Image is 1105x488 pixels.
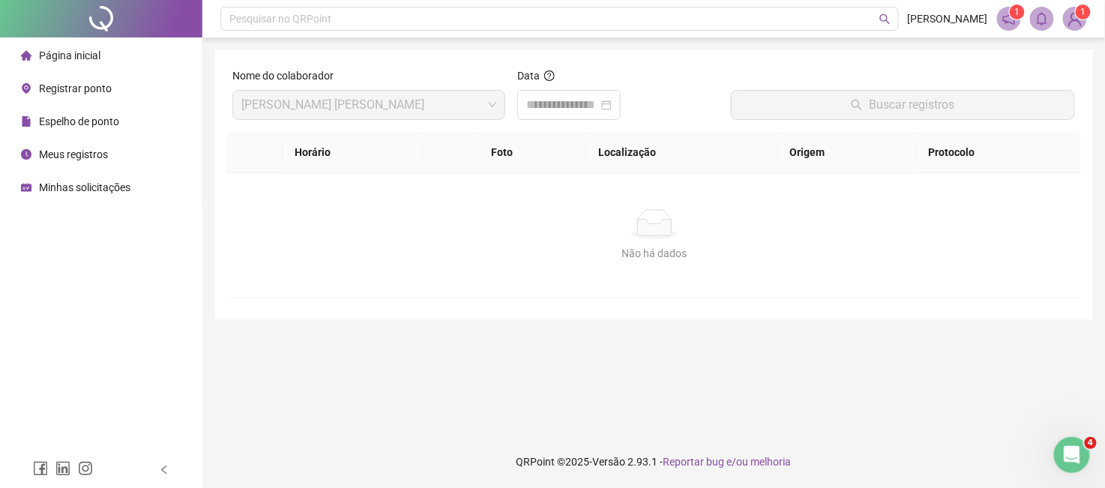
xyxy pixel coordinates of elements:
span: Página inicial [39,49,100,61]
th: Foto [479,132,586,173]
iframe: Intercom live chat [1054,437,1090,473]
span: Data [517,70,540,82]
span: Reportar bug e/ou melhoria [663,456,792,468]
span: facebook [33,461,48,476]
sup: Atualize o seu contato no menu Meus Dados [1076,4,1091,19]
span: file [21,116,31,127]
span: notification [1002,12,1016,25]
span: search [879,13,891,25]
span: Espelho de ponto [39,115,119,127]
th: Localização [586,132,777,173]
span: home [21,50,31,61]
div: Não há dados [244,245,1064,262]
span: Versão [593,456,626,468]
span: 4 [1085,437,1097,449]
span: linkedin [55,461,70,476]
span: left [159,465,169,475]
span: environment [21,83,31,94]
img: 52243 [1064,7,1086,30]
span: bell [1035,12,1049,25]
span: Minhas solicitações [39,181,130,193]
span: question-circle [544,70,555,81]
footer: QRPoint © 2025 - 2.93.1 - [202,436,1105,488]
span: clock-circle [21,149,31,160]
button: Buscar registros [731,90,1075,120]
sup: 1 [1010,4,1025,19]
span: Meus registros [39,148,108,160]
span: 1 [1081,7,1086,17]
span: Registrar ponto [39,82,112,94]
span: [PERSON_NAME] [908,10,988,27]
label: Nome do colaborador [232,67,343,84]
span: schedule [21,182,31,193]
span: PAULA LEOBALDO PEDROSO DE OLIVEIRA [241,91,496,119]
span: instagram [78,461,93,476]
th: Protocolo [917,132,1082,173]
th: Origem [778,132,917,173]
span: 1 [1015,7,1020,17]
th: Horário [283,132,423,173]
